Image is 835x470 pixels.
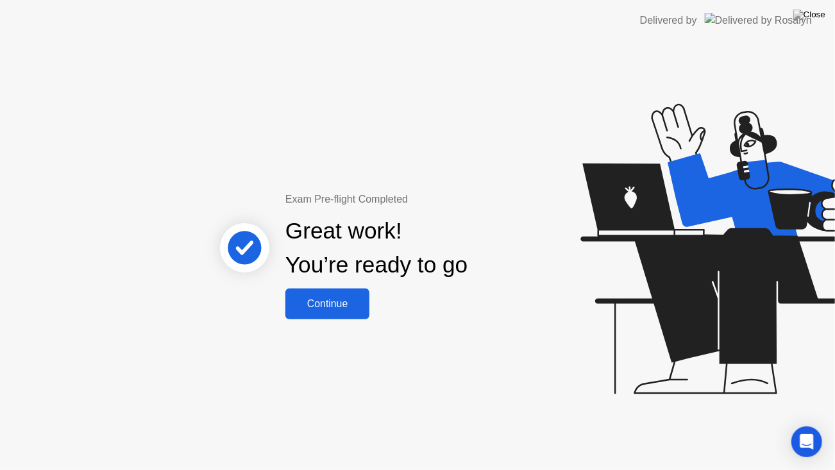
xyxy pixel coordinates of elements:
[285,289,369,319] button: Continue
[289,298,366,310] div: Continue
[793,10,825,20] img: Close
[285,214,468,282] div: Great work! You’re ready to go
[705,13,812,28] img: Delivered by Rosalyn
[791,426,822,457] div: Open Intercom Messenger
[640,13,697,28] div: Delivered by
[285,192,550,207] div: Exam Pre-flight Completed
